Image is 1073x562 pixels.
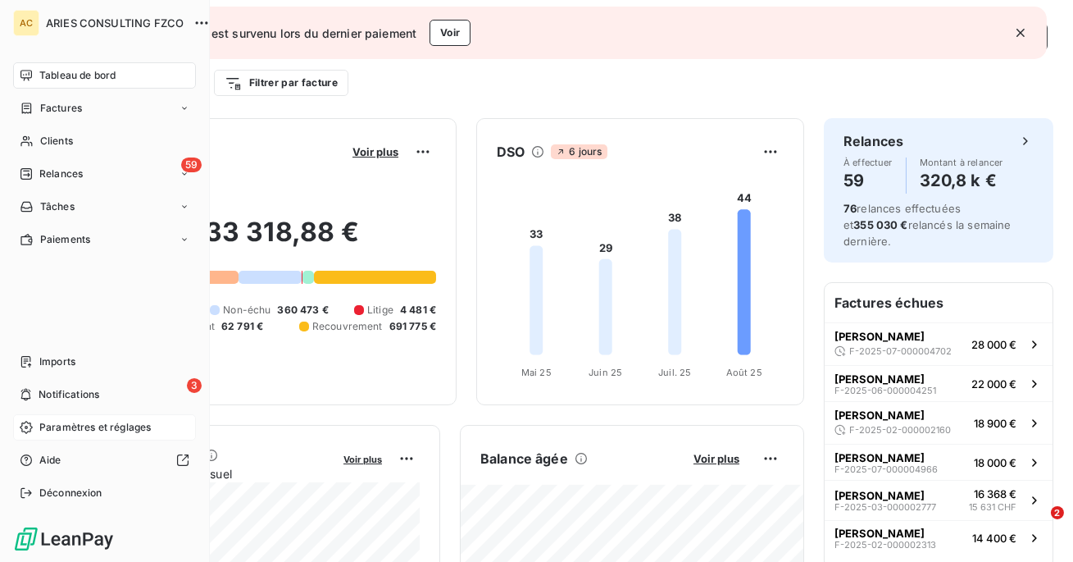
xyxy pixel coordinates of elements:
button: Voir [430,20,471,46]
span: 15 631 CHF [969,500,1016,514]
button: [PERSON_NAME]F-2025-06-00000425122 000 € [825,365,1053,401]
span: Montant à relancer [920,158,1003,167]
a: Aide [13,447,196,473]
span: Voir plus [693,452,739,465]
h4: 320,8 k € [920,167,1003,194]
button: Voir plus [339,451,387,466]
h2: 1 933 318,88 € [93,216,436,265]
span: Voir plus [343,454,382,465]
span: 28 000 € [971,338,1016,351]
a: 59Relances [13,161,196,187]
span: Imports [39,354,75,369]
span: F-2025-02-000002313 [834,540,936,550]
tspan: Juil. 25 [658,367,691,378]
span: Clients [40,134,73,148]
a: Tâches [13,194,196,220]
img: Logo LeanPay [13,526,115,552]
button: [PERSON_NAME]F-2025-03-00000277716 368 €15 631 CHF [825,480,1053,520]
a: Paramètres et réglages [13,414,196,441]
span: Paramètres et réglages [39,420,151,435]
span: 14 400 € [972,532,1016,545]
h6: Factures échues [825,283,1053,322]
button: Voir plus [348,144,403,159]
button: [PERSON_NAME]F-2025-02-00000231314 400 € [825,520,1053,556]
span: 62 791 € [221,319,263,334]
span: [PERSON_NAME] [834,527,925,540]
span: Recouvrement [312,319,383,334]
button: Voir plus [689,451,744,466]
span: [PERSON_NAME] [834,409,925,422]
span: [PERSON_NAME] [834,451,925,464]
tspan: Août 25 [726,367,762,378]
span: 18 900 € [974,417,1016,430]
span: 360 473 € [277,303,328,318]
a: Paiements [13,226,196,253]
span: 16 368 € [974,487,1016,500]
h4: 59 [843,167,893,194]
span: F-2025-07-000004966 [834,464,938,474]
span: F-2025-07-000004702 [849,346,952,356]
a: Clients [13,128,196,154]
button: [PERSON_NAME]F-2025-02-00000216018 900 € [825,401,1053,444]
span: Aide [39,453,61,468]
span: 6 jours [551,144,607,159]
span: F-2025-03-000002777 [834,502,936,512]
span: ARIES CONSULTING FZCO [46,16,184,30]
span: [PERSON_NAME] [834,372,925,386]
tspan: Mai 25 [521,367,552,378]
span: 18 000 € [974,456,1016,469]
button: [PERSON_NAME]F-2025-07-00000496618 000 € [825,444,1053,480]
button: Filtrer par facture [214,70,348,96]
span: Déconnexion [39,486,102,500]
span: Tâches [40,199,75,214]
span: Relances [39,167,83,181]
h6: Balance âgée [480,449,568,468]
span: 76 [843,202,857,215]
h6: Relances [843,131,903,151]
span: Non-échu [223,303,271,318]
span: F-2025-02-000002160 [849,425,951,435]
a: Imports [13,349,196,375]
span: 4 481 € [400,303,436,318]
span: 691 775 € [389,319,436,334]
span: F-2025-06-000004251 [834,386,936,395]
span: À effectuer [843,158,893,167]
span: 355 030 € [853,218,907,231]
span: Chiffre d'affaires mensuel [93,465,332,482]
span: Factures [40,101,82,116]
span: Paiements [40,232,90,247]
span: Notifications [39,387,99,402]
a: Factures [13,95,196,121]
span: [PERSON_NAME] [834,330,925,343]
span: Voir plus [352,145,398,158]
span: [PERSON_NAME] [834,489,925,502]
span: 3 [187,378,202,393]
div: AC [13,10,39,36]
tspan: Juin 25 [589,367,622,378]
span: 22 000 € [971,377,1016,391]
span: 2 [1051,506,1064,519]
span: Tableau de bord [39,68,116,83]
span: Un problème est survenu lors du dernier paiement [137,25,416,42]
button: [PERSON_NAME]F-2025-07-00000470228 000 € [825,322,1053,365]
span: Litige [367,303,393,318]
iframe: Intercom live chat [1017,506,1057,546]
h6: DSO [497,142,525,162]
a: Tableau de bord [13,62,196,89]
span: 59 [181,158,202,172]
span: relances effectuées et relancés la semaine dernière. [843,202,1012,248]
